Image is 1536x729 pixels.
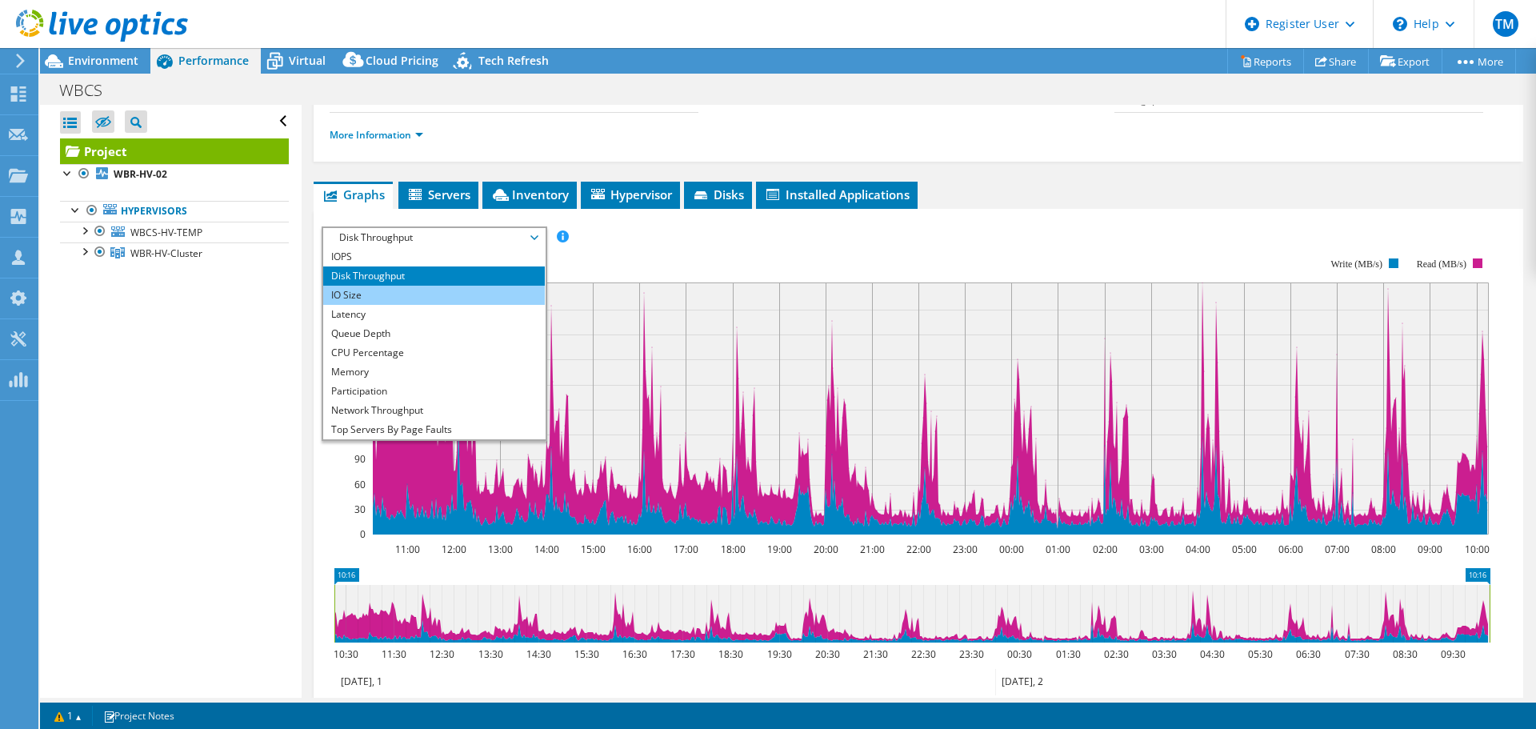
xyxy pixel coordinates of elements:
[1104,647,1129,661] text: 02:30
[860,543,885,556] text: 21:00
[442,543,466,556] text: 12:00
[767,647,792,661] text: 19:30
[1441,647,1466,661] text: 09:30
[323,401,545,420] li: Network Throughput
[1368,49,1442,74] a: Export
[906,543,931,556] text: 22:00
[330,128,423,142] a: More Information
[1442,49,1516,74] a: More
[323,343,545,362] li: CPU Percentage
[323,286,545,305] li: IO Size
[60,222,289,242] a: WBCS-HV-TEMP
[43,706,93,726] a: 1
[323,420,545,439] li: Top Servers By Page Faults
[1325,543,1350,556] text: 07:00
[323,382,545,401] li: Participation
[323,305,545,324] li: Latency
[1046,543,1070,556] text: 01:00
[1232,543,1257,556] text: 05:00
[1152,647,1177,661] text: 03:30
[114,167,167,181] b: WBR-HV-02
[674,543,698,556] text: 17:00
[1465,543,1490,556] text: 10:00
[1200,647,1225,661] text: 04:30
[1296,647,1321,661] text: 06:30
[68,53,138,68] span: Environment
[1056,647,1081,661] text: 01:30
[718,647,743,661] text: 18:30
[130,246,202,260] span: WBR-HV-Cluster
[911,647,936,661] text: 22:30
[1139,543,1164,556] text: 03:00
[622,647,647,661] text: 16:30
[670,647,695,661] text: 17:30
[322,186,385,202] span: Graphs
[526,647,551,661] text: 14:30
[574,647,599,661] text: 15:30
[1393,647,1418,661] text: 08:30
[395,543,420,556] text: 11:00
[366,53,438,68] span: Cloud Pricing
[767,543,792,556] text: 19:00
[534,543,559,556] text: 14:00
[589,186,672,202] span: Hypervisor
[354,452,366,466] text: 90
[478,53,549,68] span: Tech Refresh
[488,543,513,556] text: 13:00
[331,228,537,247] span: Disk Throughput
[863,647,888,661] text: 21:30
[627,543,652,556] text: 16:00
[323,247,545,266] li: IOPS
[60,201,289,222] a: Hypervisors
[1186,543,1210,556] text: 04:00
[999,543,1024,556] text: 00:00
[178,53,249,68] span: Performance
[60,138,289,164] a: Project
[953,543,978,556] text: 23:00
[334,647,358,661] text: 10:30
[1227,49,1304,74] a: Reports
[1303,49,1369,74] a: Share
[1371,543,1396,556] text: 08:00
[1278,543,1303,556] text: 06:00
[323,266,545,286] li: Disk Throughput
[814,543,838,556] text: 20:00
[490,186,569,202] span: Inventory
[130,226,202,239] span: WBCS-HV-TEMP
[60,164,289,185] a: WBR-HV-02
[1093,543,1118,556] text: 02:00
[323,362,545,382] li: Memory
[1393,17,1407,31] svg: \n
[721,543,746,556] text: 18:00
[1493,11,1518,37] span: TM
[406,186,470,202] span: Servers
[581,543,606,556] text: 15:00
[1345,647,1370,661] text: 07:30
[1331,258,1383,270] text: Write (MB/s)
[1248,647,1273,661] text: 05:30
[764,186,910,202] span: Installed Applications
[60,242,289,263] a: WBR-HV-Cluster
[815,647,840,661] text: 20:30
[354,503,366,516] text: 30
[959,647,984,661] text: 23:30
[354,478,366,491] text: 60
[692,186,744,202] span: Disks
[52,82,127,99] h1: WBCS
[430,647,454,661] text: 12:30
[323,324,545,343] li: Queue Depth
[1417,258,1466,270] text: Read (MB/s)
[92,706,186,726] a: Project Notes
[1007,647,1032,661] text: 00:30
[360,527,366,541] text: 0
[289,53,326,68] span: Virtual
[382,647,406,661] text: 11:30
[1418,543,1442,556] text: 09:00
[478,647,503,661] text: 13:30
